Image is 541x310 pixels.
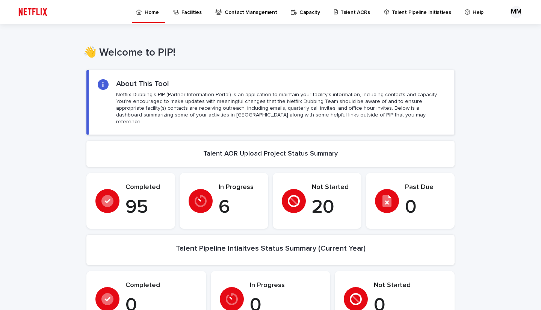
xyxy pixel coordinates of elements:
img: ifQbXi3ZQGMSEF7WDB7W [15,5,51,20]
p: 0 [405,196,446,219]
p: 6 [219,196,259,219]
h2: Talent Pipeline Intiaitves Status Summary (Current Year) [176,244,366,253]
p: Completed [125,281,197,290]
p: 20 [312,196,352,219]
p: 95 [125,196,166,219]
p: Netflix Dubbing's PIP (Partner Information Portal) is an application to maintain your facility's ... [116,91,445,126]
h2: Talent AOR Upload Project Status Summary [203,150,338,158]
p: Not Started [374,281,446,290]
p: Completed [125,183,166,192]
h2: About This Tool [116,79,169,88]
p: In Progress [250,281,322,290]
h1: 👋 Welcome to PIP! [83,47,452,59]
p: Past Due [405,183,446,192]
p: Not Started [312,183,352,192]
p: In Progress [219,183,259,192]
div: MM [510,6,522,18]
